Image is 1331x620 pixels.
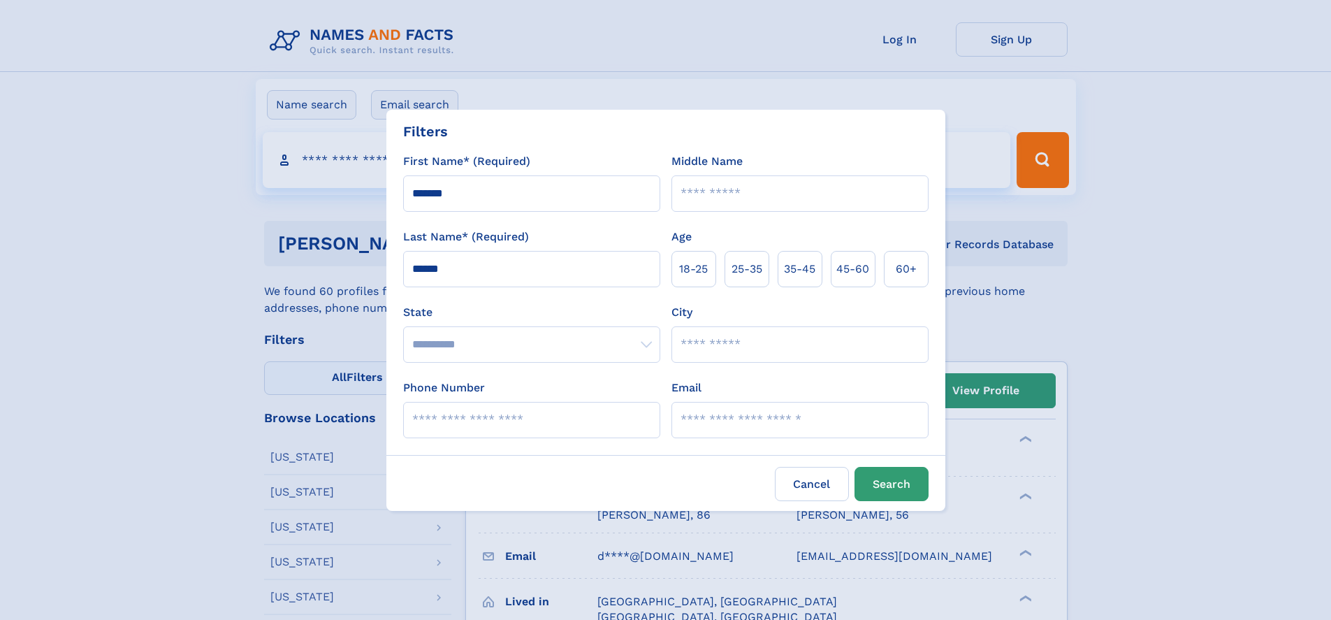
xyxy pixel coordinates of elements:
label: City [671,304,692,321]
label: Middle Name [671,153,743,170]
label: Email [671,380,701,396]
label: First Name* (Required) [403,153,530,170]
span: 60+ [896,261,917,277]
label: Last Name* (Required) [403,229,529,245]
span: 45‑60 [836,261,869,277]
label: Phone Number [403,380,485,396]
span: 35‑45 [784,261,815,277]
span: 25‑35 [732,261,762,277]
label: Cancel [775,467,849,501]
span: 18‑25 [679,261,708,277]
label: State [403,304,660,321]
label: Age [671,229,692,245]
div: Filters [403,121,448,142]
button: Search [854,467,929,501]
